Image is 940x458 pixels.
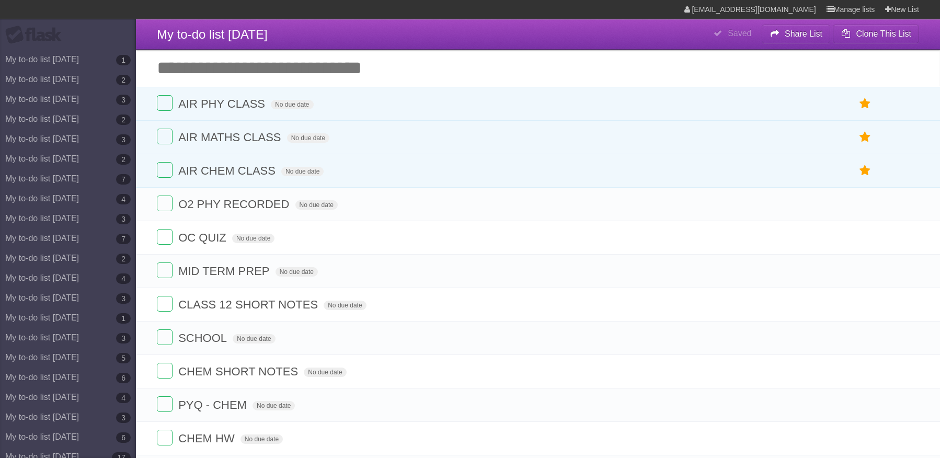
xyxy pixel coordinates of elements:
span: CHEM SHORT NOTES [178,365,301,378]
label: Done [157,129,173,144]
span: AIR PHY CLASS [178,97,268,110]
b: 2 [116,254,131,264]
label: Done [157,196,173,211]
div: Flask [5,26,68,44]
b: 6 [116,432,131,443]
span: No due date [295,200,338,210]
span: No due date [276,267,318,277]
span: PYQ - CHEM [178,398,249,411]
span: O2 PHY RECORDED [178,198,292,211]
b: 5 [116,353,131,363]
span: AIR CHEM CLASS [178,164,278,177]
span: SCHOOL [178,331,230,345]
span: No due date [240,434,283,444]
label: Star task [855,129,875,146]
span: My to-do list [DATE] [157,27,268,41]
b: 2 [116,115,131,125]
label: Done [157,363,173,379]
button: Clone This List [833,25,919,43]
span: MID TERM PREP [178,265,272,278]
b: 3 [116,333,131,344]
label: Star task [855,95,875,112]
span: No due date [281,167,324,176]
label: Star task [855,162,875,179]
b: Share List [785,29,822,38]
label: Done [157,329,173,345]
b: 2 [116,75,131,85]
b: 4 [116,273,131,284]
b: 6 [116,373,131,383]
b: Clone This List [856,29,911,38]
b: 4 [116,194,131,204]
span: OC QUIZ [178,231,229,244]
b: 4 [116,393,131,403]
label: Done [157,296,173,312]
span: CHEM HW [178,432,237,445]
span: No due date [271,100,313,109]
span: No due date [232,234,274,243]
label: Done [157,229,173,245]
span: No due date [287,133,329,143]
b: 2 [116,154,131,165]
button: Share List [762,25,831,43]
label: Done [157,95,173,111]
span: No due date [304,368,346,377]
b: 3 [116,293,131,304]
b: 7 [116,234,131,244]
b: 1 [116,313,131,324]
b: 7 [116,174,131,185]
b: 1 [116,55,131,65]
label: Done [157,262,173,278]
b: Saved [728,29,751,38]
b: 3 [116,95,131,105]
label: Done [157,396,173,412]
span: AIR MATHS CLASS [178,131,283,144]
label: Done [157,430,173,445]
span: CLASS 12 SHORT NOTES [178,298,320,311]
b: 3 [116,214,131,224]
b: 3 [116,413,131,423]
span: No due date [233,334,275,344]
span: No due date [253,401,295,410]
b: 3 [116,134,131,145]
span: No due date [324,301,366,310]
label: Done [157,162,173,178]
